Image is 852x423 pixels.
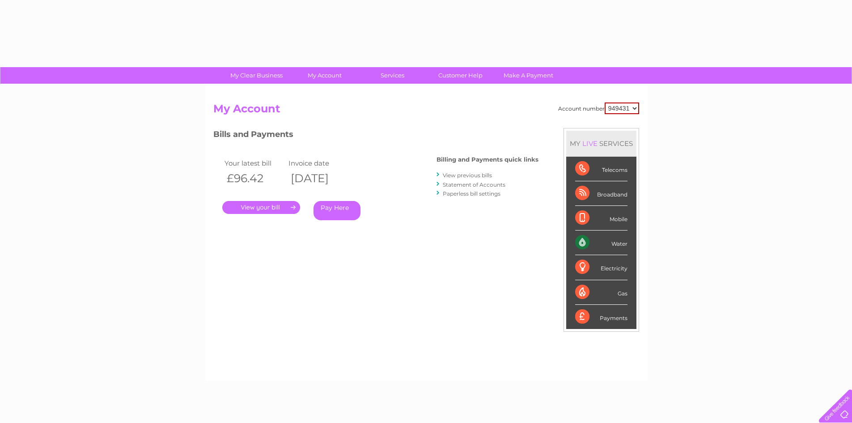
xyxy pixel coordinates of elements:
[581,139,599,148] div: LIVE
[222,201,300,214] a: .
[288,67,361,84] a: My Account
[492,67,565,84] a: Make A Payment
[575,255,627,280] div: Electricity
[575,206,627,231] div: Mobile
[575,181,627,206] div: Broadband
[356,67,429,84] a: Services
[575,231,627,255] div: Water
[213,103,639,120] h2: My Account
[437,156,538,163] h4: Billing and Payments quick links
[222,169,287,188] th: £96.42
[424,67,497,84] a: Customer Help
[575,305,627,329] div: Payments
[286,169,351,188] th: [DATE]
[222,157,287,169] td: Your latest bill
[566,131,636,156] div: MY SERVICES
[314,201,360,220] a: Pay Here
[286,157,351,169] td: Invoice date
[443,181,505,188] a: Statement of Accounts
[575,157,627,181] div: Telecoms
[575,280,627,305] div: Gas
[443,190,500,197] a: Paperless bill settings
[213,128,538,144] h3: Bills and Payments
[220,67,293,84] a: My Clear Business
[443,172,492,179] a: View previous bills
[558,103,639,114] div: Account number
